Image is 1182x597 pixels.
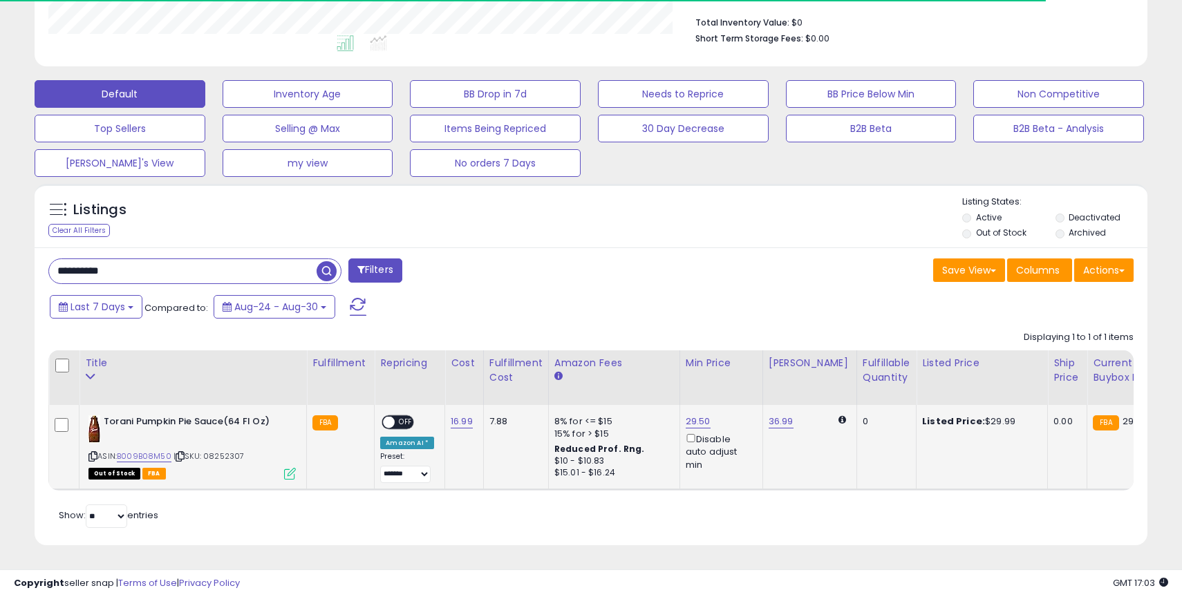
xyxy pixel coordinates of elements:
label: Out of Stock [976,227,1026,238]
span: Last 7 Days [71,300,125,314]
span: Show: entries [59,509,158,522]
div: Clear All Filters [48,224,110,237]
div: Title [85,356,301,370]
h5: Listings [73,200,126,220]
div: 0.00 [1053,415,1076,428]
div: Fulfillable Quantity [863,356,910,385]
span: 2025-09-8 17:03 GMT [1113,576,1168,589]
b: Total Inventory Value: [695,17,789,28]
label: Active [976,211,1002,223]
span: FBA [142,468,166,480]
label: Archived [1069,227,1106,238]
div: Min Price [686,356,757,370]
a: 16.99 [451,415,473,428]
img: 41zQTtd835L._SL40_.jpg [88,415,100,443]
div: Listed Price [922,356,1042,370]
button: Default [35,80,205,108]
span: Aug-24 - Aug-30 [234,300,318,314]
span: 29.99 [1123,415,1147,428]
div: [PERSON_NAME] [769,356,851,370]
button: Last 7 Days [50,295,142,319]
button: BB Drop in 7d [410,80,581,108]
button: Actions [1074,258,1134,282]
b: Reduced Prof. Rng. [554,443,645,455]
button: [PERSON_NAME]'s View [35,149,205,177]
button: Aug-24 - Aug-30 [214,295,335,319]
div: Preset: [380,452,434,483]
div: Amazon Fees [554,356,674,370]
div: Disable auto adjust min [686,431,752,471]
button: Non Competitive [973,80,1144,108]
div: seller snap | | [14,577,240,590]
a: 29.50 [686,415,711,428]
button: B2B Beta [786,115,957,142]
li: $0 [695,13,1123,30]
span: Compared to: [144,301,208,314]
div: Fulfillment [312,356,368,370]
label: Deactivated [1069,211,1120,223]
div: $15.01 - $16.24 [554,467,669,479]
div: Repricing [380,356,439,370]
span: OFF [395,417,418,428]
div: ASIN: [88,415,296,478]
small: FBA [1093,415,1118,430]
a: 36.99 [769,415,794,428]
b: Listed Price: [922,415,985,428]
strong: Copyright [14,576,64,589]
button: No orders 7 Days [410,149,581,177]
div: Cost [451,356,478,370]
button: my view [223,149,393,177]
small: Amazon Fees. [554,370,563,383]
div: Ship Price [1053,356,1081,385]
button: Items Being Repriced [410,115,581,142]
span: Columns [1016,263,1060,277]
b: Torani Pumpkin Pie Sauce(64 Fl Oz) [104,415,272,432]
a: Privacy Policy [179,576,240,589]
div: Current Buybox Price [1093,356,1164,385]
a: B009B08M50 [117,451,171,462]
div: 7.88 [489,415,538,428]
span: | SKU: 08252307 [173,451,245,462]
div: 8% for <= $15 [554,415,669,428]
button: Inventory Age [223,80,393,108]
button: BB Price Below Min [786,80,957,108]
button: Selling @ Max [223,115,393,142]
button: B2B Beta - Analysis [973,115,1144,142]
button: 30 Day Decrease [598,115,769,142]
p: Listing States: [962,196,1147,209]
div: 0 [863,415,906,428]
b: Short Term Storage Fees: [695,32,803,44]
div: Amazon AI * [380,437,434,449]
small: FBA [312,415,338,430]
button: Needs to Reprice [598,80,769,108]
button: Top Sellers [35,115,205,142]
a: Terms of Use [118,576,177,589]
button: Save View [933,258,1005,282]
button: Columns [1007,258,1072,282]
div: $10 - $10.83 [554,455,669,467]
span: $0.00 [805,32,829,45]
div: 15% for > $15 [554,428,669,440]
button: Filters [348,258,402,283]
div: $29.99 [922,415,1037,428]
div: Displaying 1 to 1 of 1 items [1024,331,1134,344]
span: All listings that are currently out of stock and unavailable for purchase on Amazon [88,468,140,480]
div: Fulfillment Cost [489,356,543,385]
